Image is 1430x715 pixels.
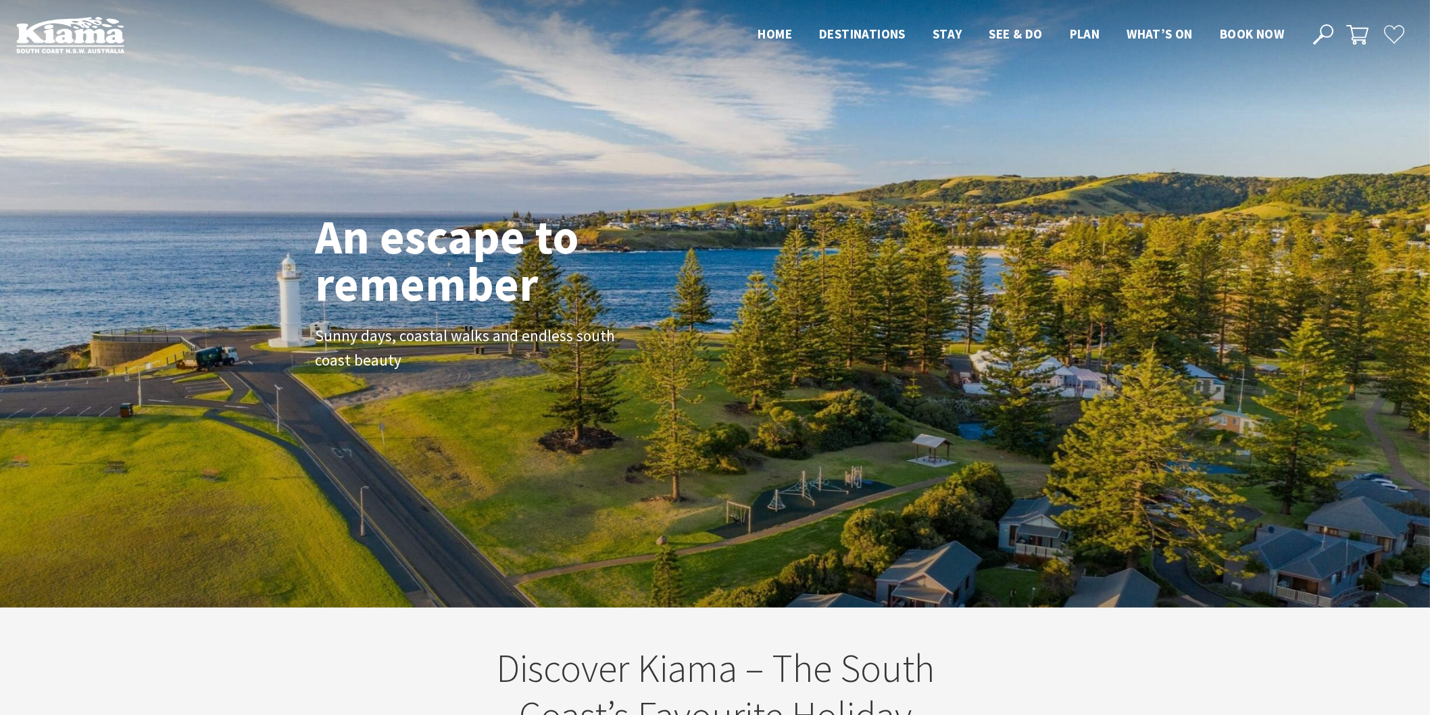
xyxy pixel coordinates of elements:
span: Home [758,26,792,42]
span: Stay [933,26,962,42]
nav: Main Menu [744,24,1298,46]
span: Destinations [819,26,906,42]
span: See & Do [989,26,1042,42]
h1: An escape to remember [315,213,687,307]
span: Book now [1220,26,1284,42]
p: Sunny days, coastal walks and endless south coast beauty [315,324,619,374]
span: What’s On [1127,26,1193,42]
img: Kiama Logo [16,16,124,53]
span: Plan [1070,26,1100,42]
